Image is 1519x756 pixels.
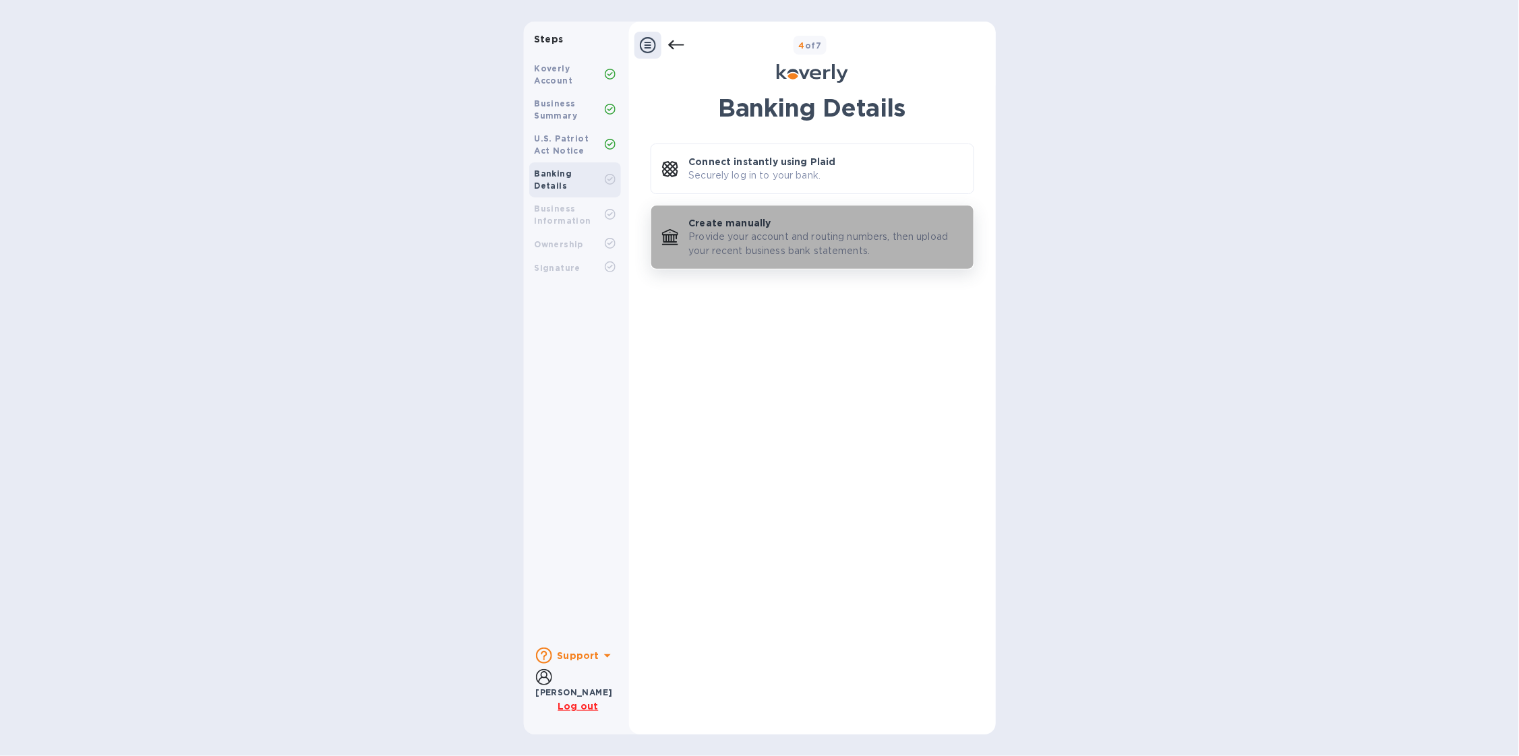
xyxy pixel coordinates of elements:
[689,216,771,230] p: Create manually
[536,687,613,697] b: [PERSON_NAME]
[535,168,572,191] b: Banking Details
[799,40,822,51] b: of 7
[558,650,599,661] b: Support
[558,701,598,712] u: Log out
[799,40,805,51] span: 4
[689,168,821,183] p: Securely log in to your bank.
[689,230,963,258] p: Provide your account and routing numbers, then upload your recent business bank statements.
[535,263,581,273] b: Signature
[535,133,589,156] b: U.S. Patriot Act Notice
[651,144,974,194] button: Connect instantly using PlaidSecurely log in to your bank.
[535,63,573,86] b: Koverly Account
[651,94,974,122] h1: Banking Details
[535,203,591,226] b: Business Information
[535,98,578,121] b: Business Summary
[689,155,836,168] p: Connect instantly using Plaid
[535,34,564,44] b: Steps
[535,239,584,249] b: Ownership
[651,205,974,270] button: Create manuallyProvide your account and routing numbers, then upload your recent business bank st...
